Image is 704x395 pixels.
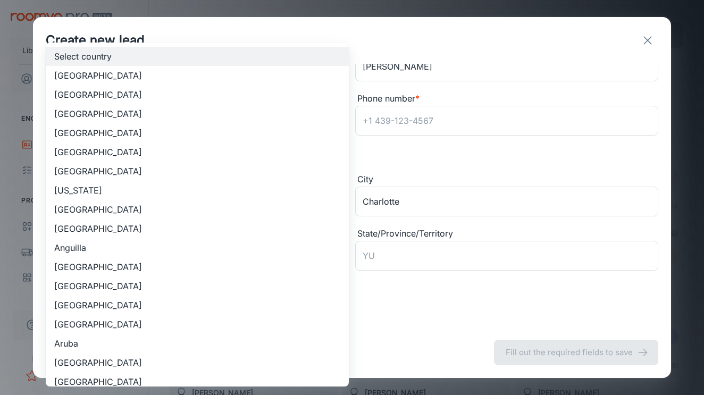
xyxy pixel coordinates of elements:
[46,104,349,123] li: [GEOGRAPHIC_DATA]
[46,238,349,257] li: Anguilla
[46,276,349,296] li: [GEOGRAPHIC_DATA]
[46,85,349,104] li: [GEOGRAPHIC_DATA]
[46,123,349,142] li: [GEOGRAPHIC_DATA]
[46,66,349,85] li: [GEOGRAPHIC_DATA]
[46,372,349,391] li: [GEOGRAPHIC_DATA]
[46,353,349,372] li: [GEOGRAPHIC_DATA]
[46,257,349,276] li: [GEOGRAPHIC_DATA]
[46,296,349,315] li: [GEOGRAPHIC_DATA]
[46,162,349,181] li: [GEOGRAPHIC_DATA]
[46,181,349,200] li: [US_STATE]
[46,219,349,238] li: [GEOGRAPHIC_DATA]
[46,142,349,162] li: [GEOGRAPHIC_DATA]
[46,334,349,353] li: Aruba
[46,315,349,334] li: [GEOGRAPHIC_DATA]
[46,47,349,66] li: Select country
[46,200,349,219] li: [GEOGRAPHIC_DATA]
